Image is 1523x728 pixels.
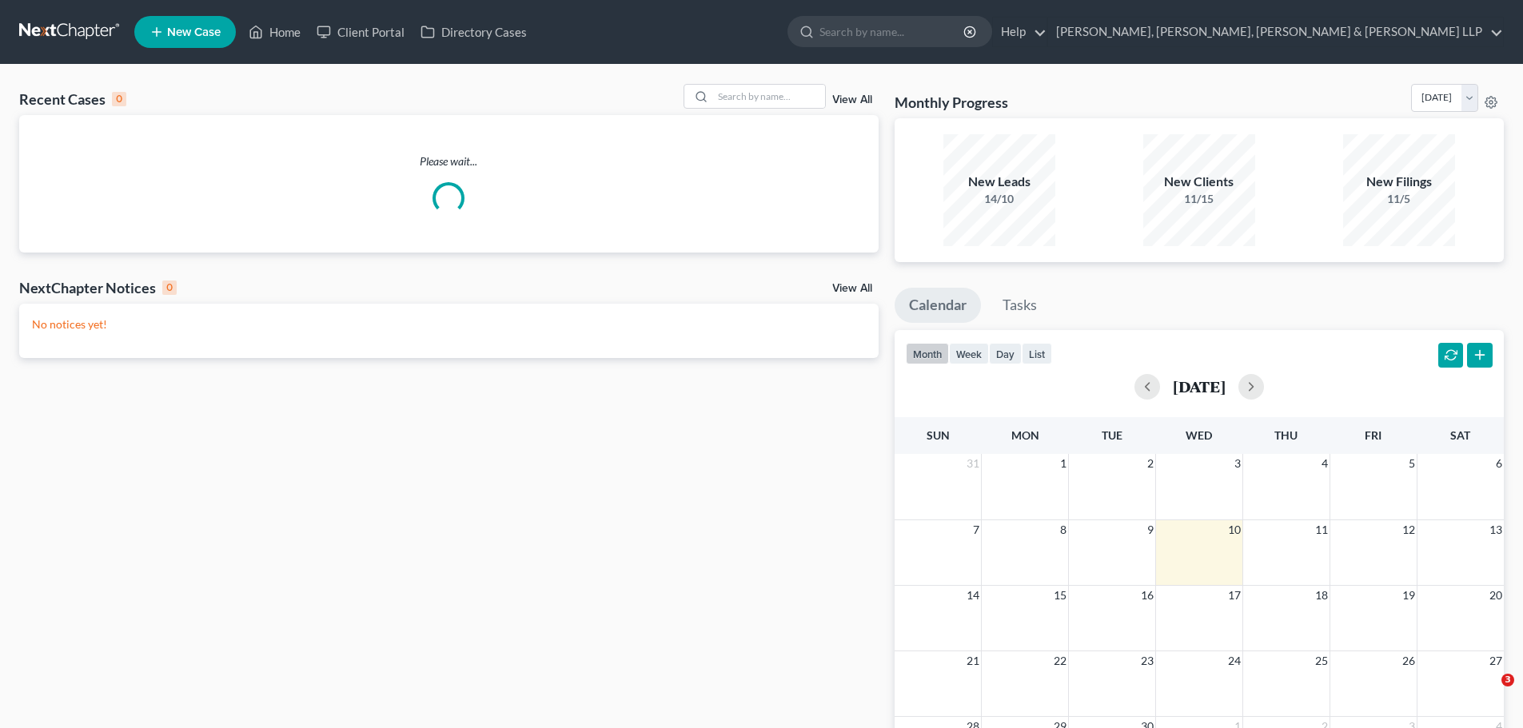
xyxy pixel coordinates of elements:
span: 14 [965,586,981,605]
span: 9 [1146,520,1155,539]
a: Calendar [895,288,981,323]
span: 8 [1059,520,1068,539]
div: NextChapter Notices [19,278,177,297]
a: View All [832,283,872,294]
span: 11 [1314,520,1330,539]
span: Tue [1102,428,1122,442]
span: New Case [167,26,221,38]
iframe: Intercom live chat [1469,674,1507,712]
a: Client Portal [309,18,413,46]
div: New Filings [1343,173,1455,191]
span: Sat [1450,428,1470,442]
div: 0 [112,92,126,106]
span: 4 [1320,454,1330,473]
a: Directory Cases [413,18,535,46]
span: 17 [1226,586,1242,605]
span: 5 [1407,454,1417,473]
span: 26 [1401,651,1417,670]
div: Recent Cases [19,90,126,109]
div: 11/15 [1143,191,1255,207]
span: 12 [1401,520,1417,539]
input: Search by name... [713,85,825,108]
button: month [906,343,949,364]
span: 23 [1139,651,1155,670]
span: Thu [1274,428,1298,442]
span: 27 [1488,651,1504,670]
span: Sun [927,428,950,442]
span: 22 [1052,651,1068,670]
span: Fri [1365,428,1381,442]
span: 15 [1052,586,1068,605]
p: No notices yet! [32,316,866,332]
div: 14/10 [943,191,1055,207]
span: 1 [1059,454,1068,473]
input: Search by name... [819,17,966,46]
div: 0 [162,280,177,295]
span: Mon [1011,428,1039,442]
button: week [949,343,989,364]
h3: Monthly Progress [895,93,1008,112]
a: Home [241,18,309,46]
span: 25 [1314,651,1330,670]
span: 7 [971,520,981,539]
span: 21 [965,651,981,670]
span: 10 [1226,520,1242,539]
a: View All [832,94,872,105]
span: 2 [1146,454,1155,473]
span: 3 [1501,674,1514,686]
div: New Leads [943,173,1055,191]
span: 24 [1226,651,1242,670]
h2: [DATE] [1173,378,1226,395]
button: day [989,343,1022,364]
span: 13 [1488,520,1504,539]
span: 20 [1488,586,1504,605]
span: 6 [1494,454,1504,473]
span: 19 [1401,586,1417,605]
a: Help [993,18,1047,46]
span: 3 [1233,454,1242,473]
span: Wed [1186,428,1212,442]
span: 31 [965,454,981,473]
div: New Clients [1143,173,1255,191]
span: 18 [1314,586,1330,605]
p: Please wait... [19,153,879,169]
div: 11/5 [1343,191,1455,207]
button: list [1022,343,1052,364]
a: Tasks [988,288,1051,323]
span: 16 [1139,586,1155,605]
a: [PERSON_NAME], [PERSON_NAME], [PERSON_NAME] & [PERSON_NAME] LLP [1048,18,1503,46]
